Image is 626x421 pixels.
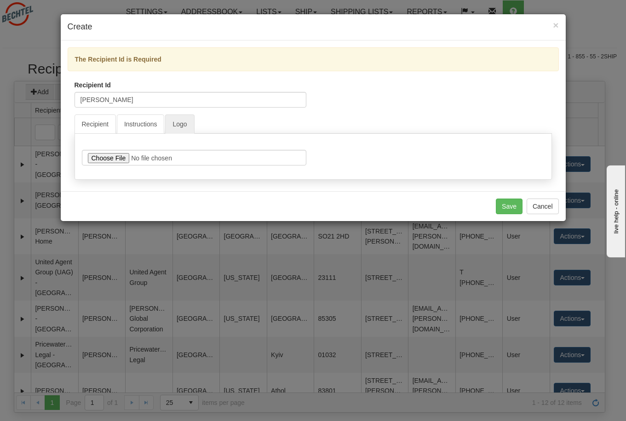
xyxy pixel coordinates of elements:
strong: The Recipient Id is Required [75,56,161,63]
button: Close [553,20,558,30]
a: Logo [165,114,194,134]
iframe: chat widget [605,164,625,257]
span: × [553,20,558,30]
a: Recipient [75,114,116,134]
button: Save [496,199,523,214]
button: Cancel [527,199,559,214]
a: Instructions [117,114,165,134]
label: Recipient Id [75,80,111,90]
h4: Create [68,21,559,33]
div: live help - online [7,8,85,15]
